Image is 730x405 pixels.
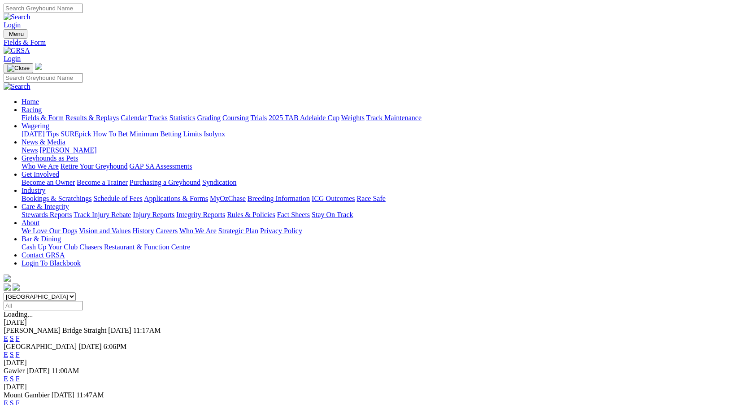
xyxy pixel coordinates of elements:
div: Care & Integrity [22,211,726,219]
a: [PERSON_NAME] [39,146,96,154]
div: Bar & Dining [22,243,726,251]
div: Industry [22,195,726,203]
a: About [22,219,39,226]
img: Search [4,83,30,91]
a: Coursing [222,114,249,122]
a: Applications & Forms [144,195,208,202]
a: Bar & Dining [22,235,61,243]
a: Care & Integrity [22,203,69,210]
button: Toggle navigation [4,63,33,73]
span: [GEOGRAPHIC_DATA] [4,343,77,350]
a: Grading [197,114,221,122]
img: GRSA [4,47,30,55]
a: Integrity Reports [176,211,225,218]
a: Wagering [22,122,49,130]
a: E [4,351,8,358]
a: Become a Trainer [77,179,128,186]
a: Cash Up Your Club [22,243,78,251]
a: GAP SA Assessments [130,162,192,170]
a: Calendar [121,114,147,122]
a: How To Bet [93,130,128,138]
div: Get Involved [22,179,726,187]
input: Select date [4,301,83,310]
span: Mount Gambier [4,391,50,399]
span: 11:47AM [76,391,104,399]
a: Greyhounds as Pets [22,154,78,162]
input: Search [4,73,83,83]
div: Racing [22,114,726,122]
a: Industry [22,187,45,194]
a: News & Media [22,138,65,146]
span: [DATE] [108,327,131,334]
a: [DATE] Tips [22,130,59,138]
a: 2025 TAB Adelaide Cup [269,114,339,122]
a: Contact GRSA [22,251,65,259]
a: Become an Owner [22,179,75,186]
a: Login [4,21,21,29]
a: Fact Sheets [277,211,310,218]
a: Retire Your Greyhound [61,162,128,170]
a: F [16,351,20,358]
a: Race Safe [356,195,385,202]
a: Purchasing a Greyhound [130,179,200,186]
a: Isolynx [204,130,225,138]
span: 11:00AM [52,367,79,375]
img: logo-grsa-white.png [35,63,42,70]
a: Breeding Information [248,195,310,202]
a: Get Involved [22,170,59,178]
span: [DATE] [26,367,50,375]
a: Racing [22,106,42,113]
div: [DATE] [4,318,726,327]
a: Syndication [202,179,236,186]
a: Login To Blackbook [22,259,81,267]
span: [DATE] [78,343,102,350]
div: [DATE] [4,383,726,391]
a: Stewards Reports [22,211,72,218]
a: Privacy Policy [260,227,302,235]
a: History [132,227,154,235]
a: Fields & Form [22,114,64,122]
a: E [4,335,8,342]
a: Minimum Betting Limits [130,130,202,138]
a: F [16,335,20,342]
a: Results & Replays [65,114,119,122]
span: [PERSON_NAME] Bridge Straight [4,327,106,334]
a: Fields & Form [4,39,726,47]
a: Track Maintenance [366,114,421,122]
a: Who We Are [22,162,59,170]
a: Vision and Values [79,227,130,235]
img: Close [7,65,30,72]
span: 11:17AM [133,327,161,334]
span: [DATE] [52,391,75,399]
a: Trials [250,114,267,122]
span: Loading... [4,310,33,318]
a: Statistics [169,114,196,122]
div: [DATE] [4,359,726,367]
a: S [10,335,14,342]
a: F [16,375,20,383]
button: Toggle navigation [4,29,27,39]
a: We Love Our Dogs [22,227,77,235]
a: Track Injury Rebate [74,211,131,218]
span: Menu [9,30,24,37]
div: Wagering [22,130,726,138]
span: Gawler [4,367,25,375]
a: Rules & Policies [227,211,275,218]
a: SUREpick [61,130,91,138]
a: Schedule of Fees [93,195,142,202]
a: Chasers Restaurant & Function Centre [79,243,190,251]
a: Stay On Track [312,211,353,218]
div: News & Media [22,146,726,154]
div: About [22,227,726,235]
div: Greyhounds as Pets [22,162,726,170]
a: Injury Reports [133,211,174,218]
a: ICG Outcomes [312,195,355,202]
a: Bookings & Scratchings [22,195,91,202]
a: Strategic Plan [218,227,258,235]
a: Login [4,55,21,62]
input: Search [4,4,83,13]
a: E [4,375,8,383]
img: facebook.svg [4,283,11,291]
img: Search [4,13,30,21]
